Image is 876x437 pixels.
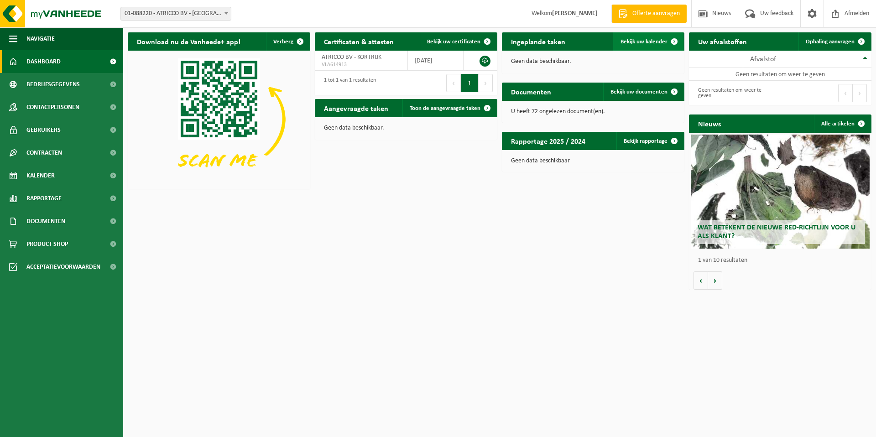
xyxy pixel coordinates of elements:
[120,7,231,21] span: 01-088220 - ATRICCO BV - KORTRIJK
[502,132,594,150] h2: Rapportage 2025 / 2024
[814,114,871,133] a: Alle artikelen
[693,271,708,290] button: Vorige
[26,73,80,96] span: Bedrijfsgegevens
[410,105,480,111] span: Toon de aangevraagde taken
[511,58,675,65] p: Geen data beschikbaar.
[26,141,62,164] span: Contracten
[698,257,867,264] p: 1 van 10 resultaten
[420,32,496,51] a: Bekijk uw certificaten
[838,84,853,102] button: Previous
[689,68,871,81] td: Geen resultaten om weer te geven
[26,210,65,233] span: Documenten
[26,96,79,119] span: Contactpersonen
[611,5,687,23] a: Offerte aanvragen
[616,132,683,150] a: Bekijk rapportage
[693,83,776,103] div: Geen resultaten om weer te geven
[128,51,310,187] img: Download de VHEPlus App
[446,74,461,92] button: Previous
[324,125,488,131] p: Geen data beschikbaar.
[750,56,776,63] span: Afvalstof
[315,99,397,117] h2: Aangevraagde taken
[427,39,480,45] span: Bekijk uw certificaten
[613,32,683,51] a: Bekijk uw kalender
[798,32,871,51] a: Ophaling aanvragen
[511,158,675,164] p: Geen data beschikbaar
[552,10,598,17] strong: [PERSON_NAME]
[853,84,867,102] button: Next
[603,83,683,101] a: Bekijk uw documenten
[26,164,55,187] span: Kalender
[408,51,463,71] td: [DATE]
[121,7,231,20] span: 01-088220 - ATRICCO BV - KORTRIJK
[402,99,496,117] a: Toon de aangevraagde taken
[698,224,855,240] span: Wat betekent de nieuwe RED-richtlijn voor u als klant?
[691,135,870,249] a: Wat betekent de nieuwe RED-richtlijn voor u als klant?
[630,9,682,18] span: Offerte aanvragen
[502,32,574,50] h2: Ingeplande taken
[26,50,61,73] span: Dashboard
[689,32,756,50] h2: Uw afvalstoffen
[511,109,675,115] p: U heeft 72 ongelezen document(en).
[26,233,68,255] span: Product Shop
[322,54,381,61] span: ATRICCO BV - KORTRIJK
[502,83,560,100] h2: Documenten
[689,114,730,132] h2: Nieuws
[26,187,62,210] span: Rapportage
[273,39,293,45] span: Verberg
[319,73,376,93] div: 1 tot 1 van 1 resultaten
[610,89,667,95] span: Bekijk uw documenten
[266,32,309,51] button: Verberg
[322,61,401,68] span: VLA614913
[315,32,403,50] h2: Certificaten & attesten
[479,74,493,92] button: Next
[461,74,479,92] button: 1
[26,255,100,278] span: Acceptatievoorwaarden
[806,39,855,45] span: Ophaling aanvragen
[708,271,722,290] button: Volgende
[128,32,250,50] h2: Download nu de Vanheede+ app!
[26,27,55,50] span: Navigatie
[620,39,667,45] span: Bekijk uw kalender
[26,119,61,141] span: Gebruikers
